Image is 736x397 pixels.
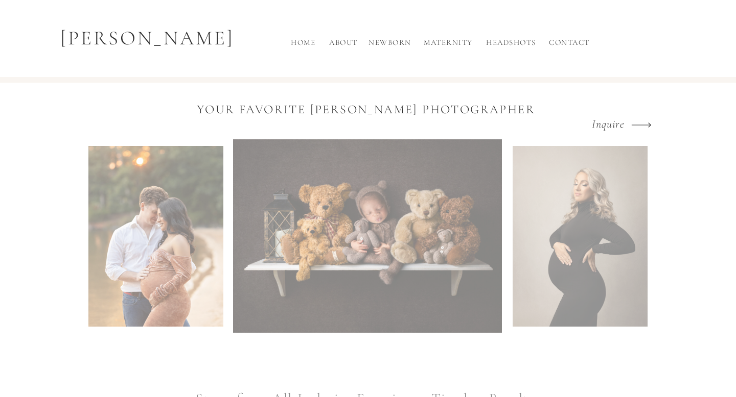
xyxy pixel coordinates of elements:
a: About [327,37,360,54]
a: Home [287,37,319,54]
p: [PERSON_NAME] [51,23,244,54]
h1: Your favorite [PERSON_NAME] Photographer [153,101,579,120]
a: Inquire [592,116,641,125]
a: Headshots [483,37,539,54]
a: Newborn [367,37,413,54]
a: Maternity [420,37,476,54]
a: Contact [546,37,592,54]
